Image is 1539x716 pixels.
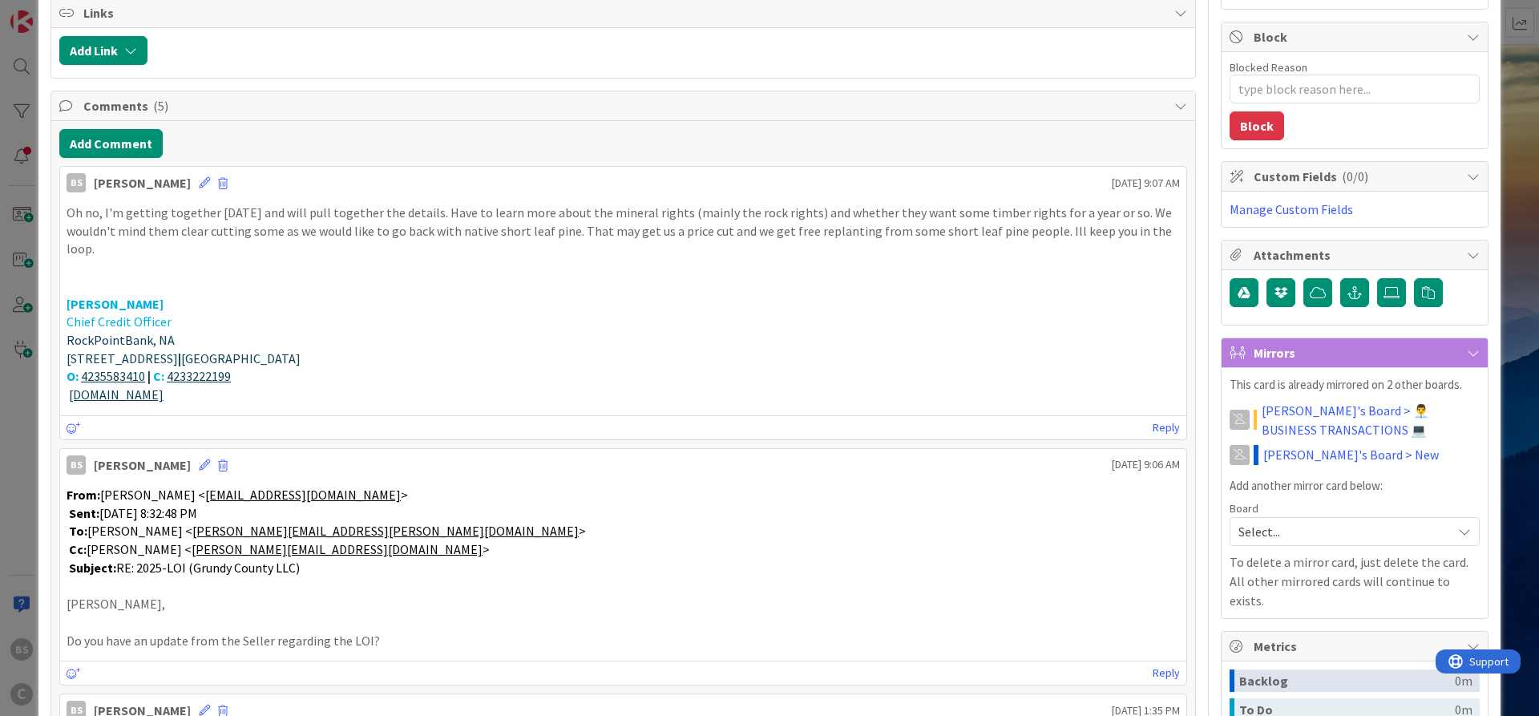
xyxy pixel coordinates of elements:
[1230,60,1307,75] label: Blocked Reason
[83,3,1166,22] span: Links
[1230,477,1480,496] p: Add another mirror card below:
[69,386,164,402] a: [DOMAIN_NAME]
[401,487,408,503] span: >
[69,505,99,521] strong: Sent:
[100,487,205,503] span: [PERSON_NAME] <
[153,98,168,114] span: ( 5 )
[87,541,192,557] span: [PERSON_NAME] <
[83,96,1166,115] span: Comments
[69,523,87,539] strong: To:
[67,350,178,366] span: [STREET_ADDRESS]
[1254,167,1459,186] span: Custom Fields
[69,541,87,557] strong: Cc:
[67,632,1180,650] p: Do you have an update from the Seller regarding the LOI?
[1112,456,1180,473] span: [DATE] 9:06 AM
[1254,245,1459,265] span: Attachments
[1254,637,1459,656] span: Metrics
[483,541,490,557] span: >
[1230,201,1353,217] a: Manage Custom Fields
[181,350,301,366] span: [GEOGRAPHIC_DATA]
[69,560,116,576] strong: Subject:
[67,296,164,312] strong: [PERSON_NAME]
[59,36,147,65] button: Add Link
[178,350,181,366] strong: |
[1153,418,1180,438] a: Reply
[67,487,100,503] strong: From:
[1112,175,1180,192] span: [DATE] 9:07 AM
[1262,401,1480,439] a: [PERSON_NAME]'s Board > 👨‍💼BUSINESS TRANSACTIONS 💻
[67,368,79,384] strong: O:
[1153,663,1180,683] a: Reply
[87,523,192,539] span: [PERSON_NAME] <
[1455,669,1472,692] div: 0m
[153,368,164,384] strong: C:
[67,173,86,192] div: BS
[1342,168,1368,184] span: ( 0/0 )
[94,455,191,475] div: [PERSON_NAME]
[147,368,151,384] strong: |
[1238,520,1444,543] span: Select...
[192,541,483,557] a: [PERSON_NAME][EMAIL_ADDRESS][DOMAIN_NAME]
[81,368,145,384] a: 4235583410
[192,523,579,539] a: [PERSON_NAME][EMAIL_ADDRESS][PERSON_NAME][DOMAIN_NAME]
[1254,343,1459,362] span: Mirrors
[34,2,73,22] span: Support
[67,314,172,330] span: Chief Credit Officer
[67,595,1180,613] p: [PERSON_NAME],
[67,332,175,348] span: RockPointBank, NA
[1239,669,1455,692] div: Backlog
[59,129,163,158] button: Add Comment
[1230,503,1258,514] span: Board
[67,455,86,475] div: BS
[1254,27,1459,47] span: Block
[94,173,191,192] div: [PERSON_NAME]
[1263,445,1439,464] a: [PERSON_NAME]'s Board > New
[205,487,401,503] a: [EMAIL_ADDRESS][DOMAIN_NAME]
[167,368,231,384] a: 4233222199
[116,560,300,576] span: RE: 2025-LOI (Grundy County LLC)
[579,523,586,539] span: >
[67,204,1180,258] p: Oh no, I'm getting together [DATE] and will pull together the details. Have to learn more about t...
[1230,552,1480,610] p: To delete a mirror card, just delete the card. All other mirrored cards will continue to exists.
[1230,111,1284,140] button: Block
[1230,376,1480,394] p: This card is already mirrored on 2 other boards.
[99,505,197,521] span: [DATE] 8:32:48 PM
